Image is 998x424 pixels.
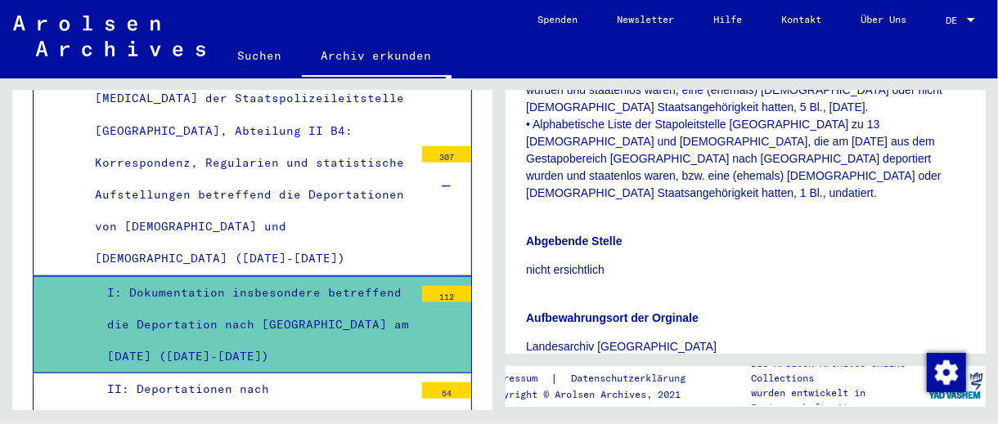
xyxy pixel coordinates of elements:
a: Archiv erkunden [302,36,452,78]
p: wurden entwickelt in Partnerschaft mit [752,386,926,415]
b: Abgebende Stelle [526,234,622,248]
div: | [486,370,705,387]
img: Arolsen_neg.svg [13,16,205,56]
a: Suchen [218,36,302,75]
p: nicht ersichtlich [526,261,965,279]
p: Landesarchiv [GEOGRAPHIC_DATA] [526,338,965,355]
div: 112 [422,286,471,302]
span: DE [946,15,964,26]
div: 54 [422,382,471,399]
img: Zustimmung ändern [927,353,966,392]
a: Datenschutzerklärung [558,370,705,387]
div: 307 [422,146,471,163]
a: Impressum [486,370,551,387]
p: Copyright © Arolsen Archives, 2021 [486,387,705,402]
b: Aufbewahrungsort der Orginale [526,311,699,324]
div: [MEDICAL_DATA] der Staatspolizeileitstelle [GEOGRAPHIC_DATA], Abteilung II B4: Korrespondenz, Reg... [83,83,414,274]
div: I: Dokumentation insbesondere betreffend die Deportation nach [GEOGRAPHIC_DATA] am [DATE] ([DATE]... [95,277,414,373]
p: Die Arolsen Archives Online-Collections [752,356,926,386]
